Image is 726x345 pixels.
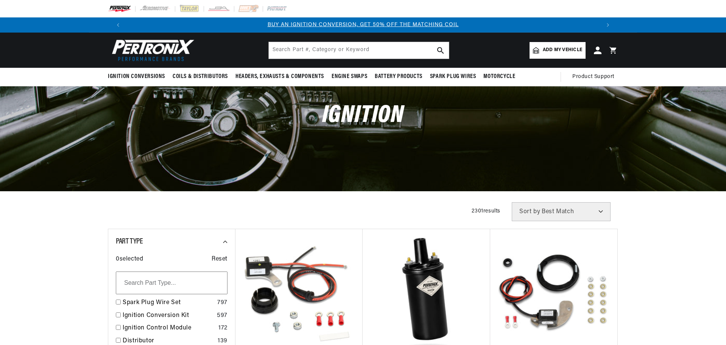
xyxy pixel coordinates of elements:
[483,73,515,81] span: Motorcycle
[269,42,449,59] input: Search Part #, Category or Keyword
[512,202,611,221] select: Sort by
[217,311,227,321] div: 597
[480,68,519,86] summary: Motorcycle
[332,73,367,81] span: Engine Swaps
[472,208,500,214] span: 2301 results
[169,68,232,86] summary: Coils & Distributors
[126,21,600,29] div: Announcement
[173,73,228,81] span: Coils & Distributors
[519,209,540,215] span: Sort by
[572,73,614,81] span: Product Support
[108,73,165,81] span: Ignition Conversions
[530,42,586,59] a: Add my vehicle
[212,254,227,264] span: Reset
[116,238,143,245] span: Part Type
[89,17,637,33] slideshow-component: Translation missing: en.sections.announcements.announcement_bar
[322,103,404,128] span: Ignition
[268,22,459,28] a: BUY AN IGNITION CONVERSION, GET 50% OFF THE MATCHING COIL
[328,68,371,86] summary: Engine Swaps
[111,17,126,33] button: Translation missing: en.sections.announcements.previous_announcement
[126,21,600,29] div: 1 of 3
[426,68,480,86] summary: Spark Plug Wires
[108,68,169,86] summary: Ignition Conversions
[600,17,615,33] button: Translation missing: en.sections.announcements.next_announcement
[218,323,227,333] div: 172
[232,68,328,86] summary: Headers, Exhausts & Components
[572,68,618,86] summary: Product Support
[430,73,476,81] span: Spark Plug Wires
[432,42,449,59] button: search button
[123,323,215,333] a: Ignition Control Module
[371,68,426,86] summary: Battery Products
[217,298,227,308] div: 797
[123,311,214,321] a: Ignition Conversion Kit
[375,73,422,81] span: Battery Products
[123,298,214,308] a: Spark Plug Wire Set
[116,254,143,264] span: 0 selected
[543,47,582,54] span: Add my vehicle
[235,73,324,81] span: Headers, Exhausts & Components
[116,272,227,294] input: Search Part Type...
[108,37,195,63] img: Pertronix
